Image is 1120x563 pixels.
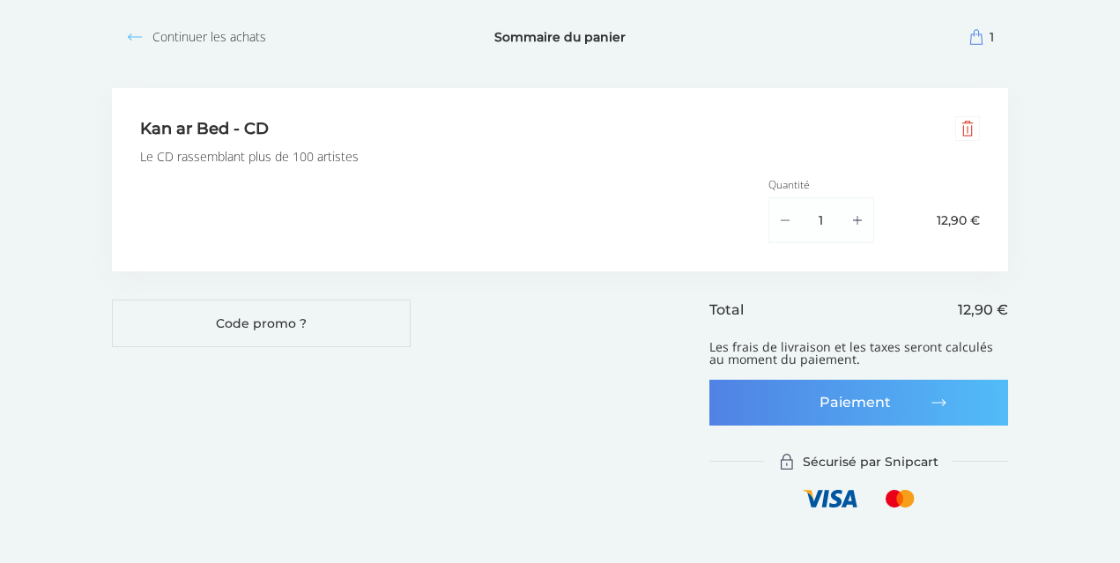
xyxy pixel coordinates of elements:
[494,31,626,43] h3: Sommaire du panier
[152,28,266,46] span: Continuer les achats
[709,303,858,317] span: Total
[968,28,994,46] button: 1
[778,453,938,470] a: Sécurisé par Snipcart
[886,490,915,507] svg: Mastercard
[768,180,810,190] label: Quantité
[858,303,1007,317] span: 12,90 €
[819,214,823,226] span: 1
[709,380,1008,426] button: Paiement
[140,121,269,137] h2: Kan ar Bed - CD
[937,211,980,229] div: 12,90 €
[776,211,794,229] svg: Diminuer la quantité
[126,28,494,46] button: Continuer les achats
[959,120,976,137] svg: Supprimer le produit
[849,211,866,229] svg: Augmenter la quantité
[140,148,581,166] p: Le CD rassemblant plus de 100 artistes
[803,490,857,507] svg: Visa
[709,341,1008,366] div: Les frais de livraison et les taxes seront calculés au moment du paiement.
[112,300,411,347] button: Code promo ?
